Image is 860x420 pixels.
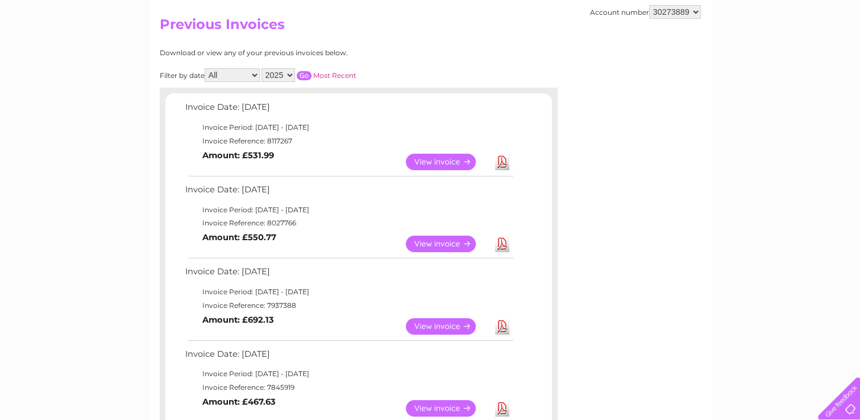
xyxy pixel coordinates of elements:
[202,315,274,325] b: Amount: £692.13
[202,397,276,407] b: Amount: £467.63
[495,236,509,252] a: Download
[182,134,515,148] td: Invoice Reference: 8117267
[30,30,88,64] img: logo.png
[688,48,713,57] a: Energy
[182,100,515,121] td: Invoice Date: [DATE]
[590,5,701,19] div: Account number
[406,318,489,335] a: View
[182,182,515,203] td: Invoice Date: [DATE]
[160,17,701,38] h2: Previous Invoices
[182,203,515,217] td: Invoice Period: [DATE] - [DATE]
[646,6,724,20] a: 0333 014 3131
[761,48,778,57] a: Blog
[495,318,509,335] a: Download
[406,154,489,170] a: View
[182,347,515,368] td: Invoice Date: [DATE]
[182,299,515,312] td: Invoice Reference: 7937388
[660,48,682,57] a: Water
[182,367,515,381] td: Invoice Period: [DATE] - [DATE]
[202,232,276,242] b: Amount: £550.77
[720,48,754,57] a: Telecoms
[313,71,356,80] a: Most Recent
[182,121,515,134] td: Invoice Period: [DATE] - [DATE]
[160,49,458,57] div: Download or view any of your previous invoices below.
[182,285,515,299] td: Invoice Period: [DATE] - [DATE]
[160,68,458,82] div: Filter by date
[406,236,489,252] a: View
[784,48,812,57] a: Contact
[495,400,509,417] a: Download
[182,216,515,230] td: Invoice Reference: 8027766
[495,154,509,170] a: Download
[182,264,515,285] td: Invoice Date: [DATE]
[406,400,489,417] a: View
[182,381,515,394] td: Invoice Reference: 7845919
[202,150,274,160] b: Amount: £531.99
[162,6,699,55] div: Clear Business is a trading name of Verastar Limited (registered in [GEOGRAPHIC_DATA] No. 3667643...
[822,48,849,57] a: Log out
